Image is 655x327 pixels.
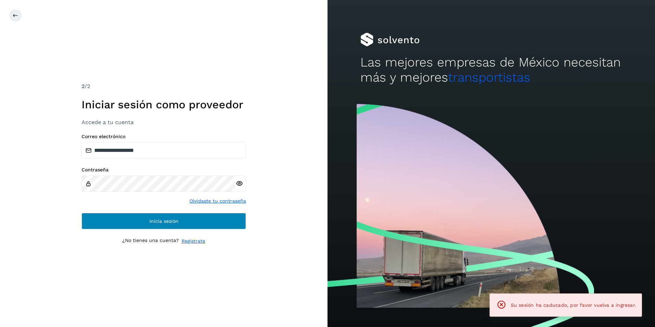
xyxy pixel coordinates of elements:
[122,238,179,245] p: ¿No tienes una cuenta?
[448,70,530,85] span: transportistas
[82,167,246,173] label: Contraseña
[82,134,246,140] label: Correo electrónico
[360,55,622,85] h2: Las mejores empresas de México necesitan más y mejores
[182,238,205,245] a: Regístrate
[82,213,246,229] button: Inicia sesión
[149,219,178,223] span: Inicia sesión
[189,197,246,205] a: Olvidaste tu contraseña
[82,82,246,90] div: /2
[511,302,636,308] span: Su sesión ha caducado, por favor vuelva a ingresar.
[82,98,246,111] h1: Iniciar sesión como proveedor
[82,119,246,125] h3: Accede a tu cuenta
[82,83,85,89] span: 2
